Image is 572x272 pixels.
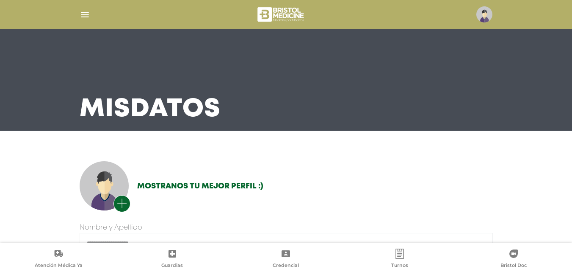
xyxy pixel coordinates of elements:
a: Bristol Doc [456,249,570,270]
a: Turnos [343,249,457,270]
span: Bristol Doc [500,262,527,270]
span: Credencial [273,262,299,270]
h3: Mis Datos [80,98,221,121]
span: Turnos [391,262,408,270]
h2: Mostranos tu mejor perfil :) [137,182,263,191]
img: profile-placeholder.svg [476,6,492,22]
img: bristol-medicine-blanco.png [256,4,307,25]
span: Atención Médica Ya [35,262,83,270]
a: Guardias [116,249,229,270]
span: Guardias [161,262,183,270]
a: Credencial [229,249,343,270]
label: Nombre y Apellido [80,223,142,233]
img: Cober_menu-lines-white.svg [80,9,90,20]
a: Atención Médica Ya [2,249,116,270]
